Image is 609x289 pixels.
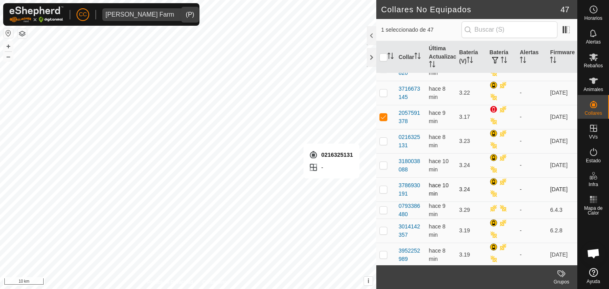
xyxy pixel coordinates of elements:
[587,279,600,284] span: Ayuda
[456,243,486,267] td: 3.19
[398,85,422,101] div: 3716673145
[4,42,13,51] button: +
[398,109,422,125] div: 2057591378
[547,219,577,243] td: 6.2.8
[398,157,422,174] div: 3180038088
[456,177,486,202] td: 3.24
[308,150,353,160] div: 0216325131
[4,29,13,38] button: Restablecer Mapa
[17,29,27,38] button: Capas del Mapa
[426,41,456,73] th: Última Actualización
[520,58,526,64] p-sorticon: Activar para ordenar
[398,247,422,263] div: 3952252989
[561,4,569,15] span: 47
[547,81,577,105] td: [DATE]
[517,177,547,202] td: -
[462,21,557,38] input: Buscar (S)
[588,182,598,187] span: Infra
[501,58,507,64] p-sorticon: Activar para ordenar
[398,222,422,239] div: 3014142357
[203,279,229,286] a: Contáctenos
[456,105,486,129] td: 3.17
[517,243,547,267] td: -
[547,243,577,267] td: [DATE]
[429,86,446,100] span: 15 sept 2025, 12:29
[414,54,421,60] p-sorticon: Activar para ordenar
[586,158,601,163] span: Estado
[547,41,577,73] th: Firmware
[584,111,602,116] span: Collares
[79,10,87,19] span: CC
[580,206,607,215] span: Mapa de Calor
[517,129,547,153] td: -
[398,133,422,150] div: 0216325131
[578,265,609,287] a: Ayuda
[364,277,373,285] button: i
[308,163,353,172] div: -
[177,8,193,21] div: dropdown trigger
[456,153,486,177] td: 3.24
[429,203,446,217] span: 15 sept 2025, 12:28
[105,11,174,18] div: [PERSON_NAME] Farm
[456,41,486,73] th: Batería (V)
[102,8,177,21] span: Alarcia Monja Farm
[429,247,446,262] span: 15 sept 2025, 12:29
[429,182,449,197] span: 15 sept 2025, 12:27
[456,129,486,153] td: 3.23
[517,105,547,129] td: -
[547,153,577,177] td: [DATE]
[429,158,449,173] span: 15 sept 2025, 12:27
[456,81,486,105] td: 3.22
[368,278,369,284] span: i
[429,110,446,124] span: 15 sept 2025, 12:28
[546,278,577,285] div: Grupos
[486,41,517,73] th: Batería
[429,61,446,76] span: 15 sept 2025, 12:28
[589,135,598,139] span: VVs
[517,41,547,73] th: Alertas
[517,153,547,177] td: -
[395,41,425,73] th: Collar
[584,16,602,21] span: Horarios
[398,202,422,219] div: 0793386480
[456,219,486,243] td: 3.19
[429,62,435,68] p-sorticon: Activar para ordenar
[381,26,461,34] span: 1 seleccionado de 47
[456,202,486,219] td: 3.29
[381,5,561,14] h2: Collares No Equipados
[517,202,547,219] td: -
[10,6,63,23] img: Logo Gallagher
[582,241,605,265] div: Chat abierto
[429,223,446,238] span: 15 sept 2025, 12:29
[584,87,603,92] span: Animales
[398,181,422,198] div: 3786930191
[547,105,577,129] td: [DATE]
[517,219,547,243] td: -
[147,279,193,286] a: Política de Privacidad
[550,58,556,64] p-sorticon: Activar para ordenar
[517,81,547,105] td: -
[547,129,577,153] td: [DATE]
[547,202,577,219] td: 6.4.3
[467,58,473,64] p-sorticon: Activar para ordenar
[4,52,13,61] button: –
[586,40,601,44] span: Alertas
[387,54,394,60] p-sorticon: Activar para ordenar
[429,134,446,148] span: 15 sept 2025, 12:29
[547,177,577,202] td: [DATE]
[584,63,603,68] span: Rebaños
